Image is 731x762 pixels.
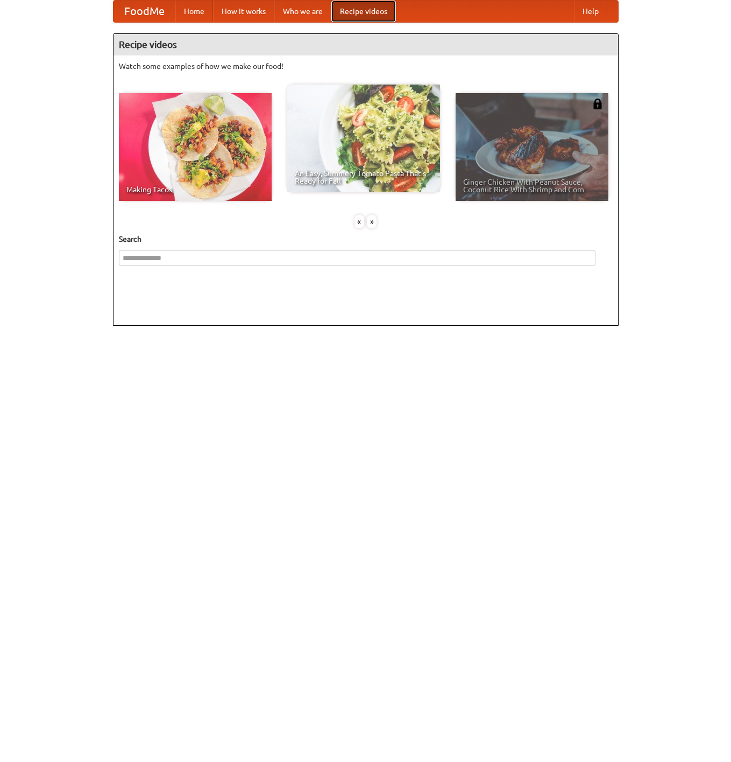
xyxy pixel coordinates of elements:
a: Recipe videos [331,1,396,22]
a: An Easy, Summery Tomato Pasta That's Ready for Fall [287,85,440,192]
a: Who we are [274,1,331,22]
span: Making Tacos [126,186,264,193]
p: Watch some examples of how we make our food! [119,61,613,72]
a: Making Tacos [119,93,272,201]
h5: Search [119,234,613,244]
div: « [354,215,364,228]
h4: Recipe videos [113,34,618,55]
img: 483408.png [592,99,603,109]
div: » [367,215,377,228]
a: Home [175,1,213,22]
a: FoodMe [113,1,175,22]
a: Help [574,1,607,22]
span: An Easy, Summery Tomato Pasta That's Ready for Fall [295,170,432,185]
a: How it works [213,1,274,22]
